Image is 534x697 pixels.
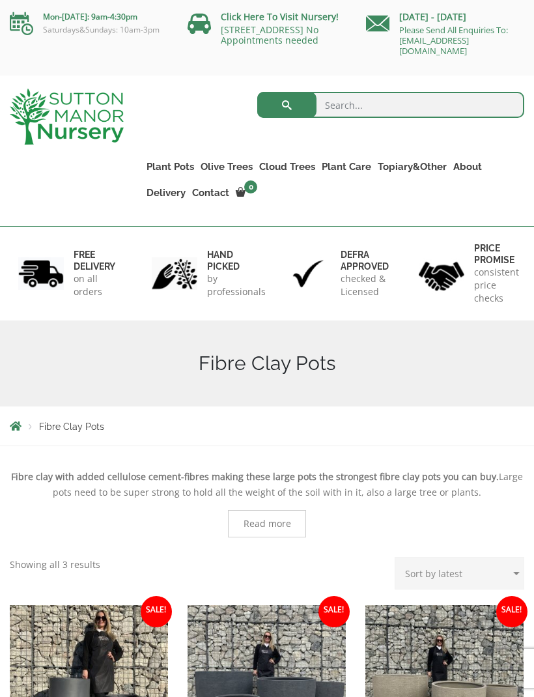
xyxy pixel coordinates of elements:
[141,596,172,627] span: Sale!
[474,266,519,305] p: consistent price checks
[197,158,256,176] a: Olive Trees
[221,23,318,46] a: [STREET_ADDRESS] No Appointments needed
[399,24,508,57] a: Please Send All Enquiries To: [EMAIL_ADDRESS][DOMAIN_NAME]
[10,352,524,375] h1: Fibre Clay Pots
[256,158,318,176] a: Cloud Trees
[10,25,168,35] p: Saturdays&Sundays: 10am-3pm
[189,184,232,202] a: Contact
[10,421,524,431] nav: Breadcrumbs
[18,257,64,291] img: 1.jpg
[318,596,350,627] span: Sale!
[318,158,374,176] a: Plant Care
[143,184,189,202] a: Delivery
[366,9,524,25] p: [DATE] - [DATE]
[232,184,261,202] a: 0
[10,9,168,25] p: Mon-[DATE]: 9am-4:30pm
[11,470,499,483] strong: Fibre clay with added cellulose cement-fibres making these large pots the strongest fibre clay po...
[207,249,266,272] h6: hand picked
[341,249,389,272] h6: Defra approved
[374,158,450,176] a: Topiary&Other
[474,242,519,266] h6: Price promise
[207,272,266,298] p: by professionals
[450,158,485,176] a: About
[244,180,257,193] span: 0
[341,272,389,298] p: checked & Licensed
[143,158,197,176] a: Plant Pots
[74,272,115,298] p: on all orders
[39,421,104,432] span: Fibre Clay Pots
[221,10,339,23] a: Click Here To Visit Nursery!
[10,557,100,573] p: Showing all 3 results
[244,519,291,528] span: Read more
[257,92,524,118] input: Search...
[10,469,524,500] p: Large pots need to be super strong to hold all the weight of the soil with in it, also a large tr...
[395,557,524,590] select: Shop order
[74,249,115,272] h6: FREE DELIVERY
[419,253,464,293] img: 4.jpg
[285,257,331,291] img: 3.jpg
[10,89,124,145] img: logo
[152,257,197,291] img: 2.jpg
[496,596,527,627] span: Sale!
